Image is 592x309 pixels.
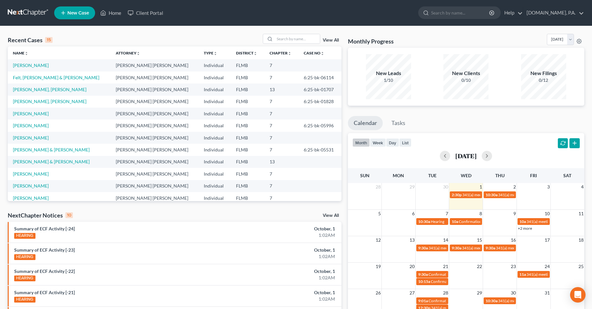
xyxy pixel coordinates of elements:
[111,156,199,168] td: [PERSON_NAME] [PERSON_NAME]
[518,226,532,231] a: +2 more
[111,192,199,204] td: [PERSON_NAME] [PERSON_NAME]
[14,290,75,295] a: Summary of ECF Activity [-21]
[231,120,264,131] td: FLMB
[443,77,488,83] div: 0/10
[452,219,458,224] span: 10a
[442,289,449,297] span: 28
[510,289,517,297] span: 30
[199,156,231,168] td: Individual
[14,297,35,303] div: HEARING
[111,132,199,144] td: [PERSON_NAME] [PERSON_NAME]
[8,211,73,219] div: NextChapter Notices
[498,298,524,303] span: 341(a) meeting
[366,77,411,83] div: 1/10
[264,59,299,71] td: 7
[386,116,411,130] a: Tasks
[288,52,291,55] i: unfold_more
[580,183,584,191] span: 4
[213,52,217,55] i: unfold_more
[231,96,264,108] td: FLMB
[199,144,231,156] td: Individual
[231,156,264,168] td: FLMB
[299,144,341,156] td: 6:25-bk-05531
[14,254,35,260] div: HEARING
[476,236,483,244] span: 15
[352,138,370,147] button: month
[455,152,477,159] h2: [DATE]
[13,135,49,140] a: [PERSON_NAME]
[431,7,490,19] input: Search by name...
[13,123,49,128] a: [PERSON_NAME]
[111,168,199,180] td: [PERSON_NAME] [PERSON_NAME]
[231,72,264,83] td: FLMB
[275,34,320,43] input: Search by name...
[232,289,335,296] div: October, 1
[452,192,462,197] span: 2:30p
[523,7,584,19] a: [DOMAIN_NAME], P.A.
[578,263,584,270] span: 25
[411,210,415,217] span: 6
[264,108,299,120] td: 7
[111,59,199,71] td: [PERSON_NAME] [PERSON_NAME]
[495,173,505,178] span: Thu
[476,289,483,297] span: 29
[14,233,35,239] div: HEARING
[231,144,264,156] td: FLMB
[232,275,335,281] div: 1:02AM
[13,75,99,80] a: Felt, [PERSON_NAME] & [PERSON_NAME]
[544,210,550,217] span: 10
[399,138,411,147] button: list
[442,183,449,191] span: 30
[486,246,495,250] span: 9:30a
[111,108,199,120] td: [PERSON_NAME] [PERSON_NAME]
[111,83,199,95] td: [PERSON_NAME] [PERSON_NAME]
[232,247,335,253] div: October, 1
[409,183,415,191] span: 29
[25,52,28,55] i: unfold_more
[136,52,140,55] i: unfold_more
[409,236,415,244] span: 13
[264,83,299,95] td: 13
[431,219,444,224] span: Hearing
[232,226,335,232] div: October, 1
[452,246,461,250] span: 9:30a
[409,289,415,297] span: 27
[442,263,449,270] span: 21
[418,219,430,224] span: 10:30a
[199,108,231,120] td: Individual
[65,212,73,218] div: 10
[264,96,299,108] td: 7
[45,37,53,43] div: 15
[299,72,341,83] td: 6:25-bk-06114
[445,210,449,217] span: 7
[8,36,53,44] div: Recent Cases
[459,219,495,224] span: Confirmation hearing
[199,168,231,180] td: Individual
[199,192,231,204] td: Individual
[232,268,335,275] div: October, 1
[428,173,437,178] span: Tue
[264,180,299,192] td: 7
[13,51,28,55] a: Nameunfold_more
[527,219,552,224] span: 341(a) meeting
[513,183,517,191] span: 2
[443,70,488,77] div: New Clients
[231,83,264,95] td: FLMB
[14,275,35,281] div: HEARING
[264,156,299,168] td: 13
[431,279,468,284] span: Confirmation Hearing
[461,173,471,178] span: Wed
[111,144,199,156] td: [PERSON_NAME] [PERSON_NAME]
[14,226,75,231] a: Summary of ECF Activity [-24]
[544,289,550,297] span: 31
[476,263,483,270] span: 22
[510,263,517,270] span: 23
[527,272,552,277] span: 341(a) meeting
[299,120,341,131] td: 6:25-bk-05996
[496,246,521,250] span: 341(a) meeting
[486,298,498,303] span: 10:30a
[236,51,257,55] a: Districtunfold_more
[323,38,339,43] a: View All
[231,168,264,180] td: FLMB
[462,192,488,197] span: 341(a) meeting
